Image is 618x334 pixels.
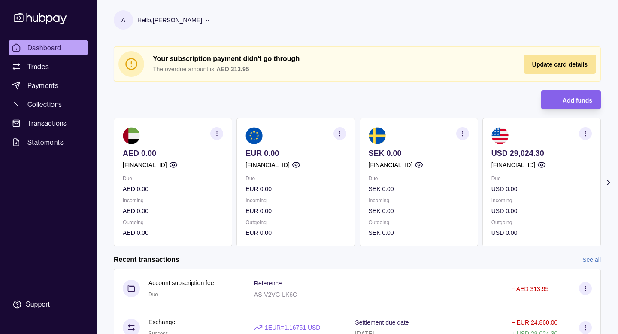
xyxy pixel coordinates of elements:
[491,218,592,227] p: Outgoing
[9,97,88,112] a: Collections
[491,174,592,183] p: Due
[369,196,469,205] p: Incoming
[123,174,223,183] p: Due
[9,78,88,93] a: Payments
[541,90,601,109] button: Add funds
[524,55,596,74] button: Update card details
[532,61,588,68] span: Update card details
[491,196,592,205] p: Incoming
[245,218,346,227] p: Outgoing
[148,291,158,298] span: Due
[245,174,346,183] p: Due
[245,228,346,237] p: EUR 0.00
[137,15,202,25] p: Hello, [PERSON_NAME]
[245,206,346,216] p: EUR 0.00
[153,54,506,64] h2: Your subscription payment didn't go through
[153,64,214,74] p: The overdue amount is
[27,118,67,128] span: Transactions
[369,149,469,158] p: SEK 0.00
[511,285,548,292] p: − AED 313.95
[355,319,409,326] p: Settlement due date
[245,160,290,170] p: [FINANCIAL_ID]
[148,317,175,327] p: Exchange
[123,228,223,237] p: AED 0.00
[123,206,223,216] p: AED 0.00
[369,174,469,183] p: Due
[369,160,413,170] p: [FINANCIAL_ID]
[9,40,88,55] a: Dashboard
[563,97,592,104] span: Add funds
[27,80,58,91] span: Payments
[245,184,346,194] p: EUR 0.00
[511,319,557,326] p: − EUR 24,860.00
[121,15,125,25] p: A
[369,184,469,194] p: SEK 0.00
[26,300,50,309] div: Support
[491,184,592,194] p: USD 0.00
[123,160,167,170] p: [FINANCIAL_ID]
[148,278,214,288] p: Account subscription fee
[123,184,223,194] p: AED 0.00
[369,218,469,227] p: Outgoing
[254,291,297,298] p: AS-V2VG-LK6C
[491,160,536,170] p: [FINANCIAL_ID]
[27,99,62,109] span: Collections
[27,137,64,147] span: Statements
[245,196,346,205] p: Incoming
[491,228,592,237] p: USD 0.00
[9,59,88,74] a: Trades
[491,206,592,216] p: USD 0.00
[245,127,263,144] img: eu
[245,149,346,158] p: EUR 0.00
[582,255,601,264] a: See all
[216,64,249,74] p: AED 313.95
[369,206,469,216] p: SEK 0.00
[9,295,88,313] a: Support
[9,134,88,150] a: Statements
[27,61,49,72] span: Trades
[9,115,88,131] a: Transactions
[123,196,223,205] p: Incoming
[491,127,509,144] img: us
[123,127,140,144] img: ae
[254,280,282,287] p: Reference
[265,323,321,332] p: 1 EUR = 1.16751 USD
[123,218,223,227] p: Outgoing
[369,228,469,237] p: SEK 0.00
[114,255,179,264] h2: Recent transactions
[491,149,592,158] p: USD 29,024.30
[27,43,61,53] span: Dashboard
[369,127,386,144] img: se
[123,149,223,158] p: AED 0.00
